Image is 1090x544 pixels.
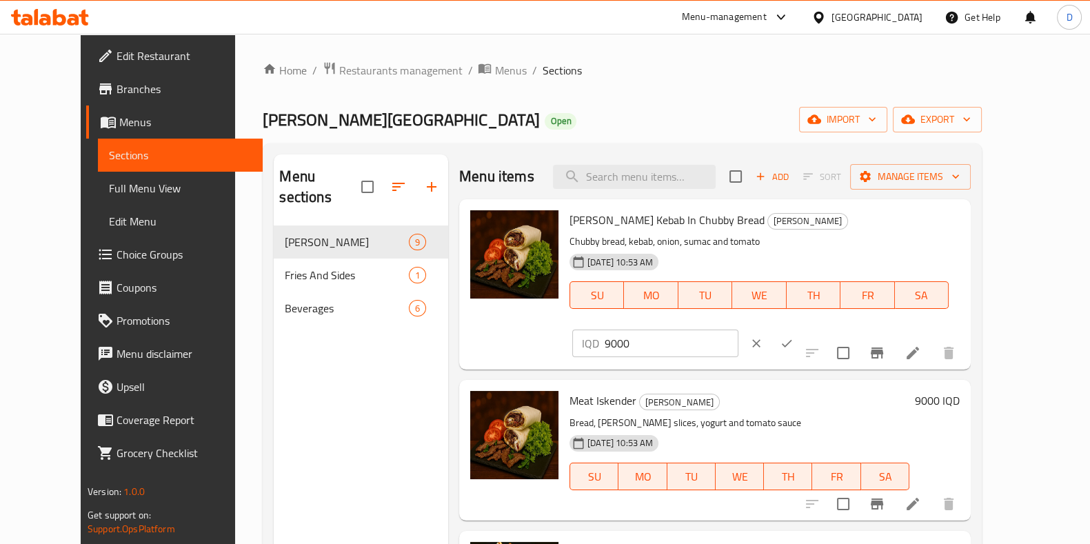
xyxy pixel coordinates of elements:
li: / [532,62,536,79]
div: Fries And Sides1 [274,259,448,292]
button: FR [840,281,894,309]
span: MO [629,285,672,305]
a: Branches [86,72,263,105]
span: Beverages [285,300,409,316]
span: TU [673,467,710,487]
button: delete [932,487,965,521]
a: Edit menu item [905,345,921,361]
span: import [810,111,876,128]
button: Branch-specific-item [860,487,894,521]
button: MO [624,281,678,309]
span: Sections [542,62,581,79]
span: 1.0.0 [123,483,145,501]
span: [PERSON_NAME] [285,234,409,250]
button: import [799,107,887,132]
span: [PERSON_NAME] [768,213,847,229]
span: [PERSON_NAME][GEOGRAPHIC_DATA] [263,104,539,135]
a: Edit Menu [98,205,263,238]
span: Menu disclaimer [117,345,252,362]
span: TH [792,285,835,305]
input: search [553,165,716,189]
div: Doner [285,234,409,250]
div: items [409,267,426,283]
a: Home [263,62,307,79]
span: MO [624,467,661,487]
button: TU [678,281,732,309]
span: Sections [109,147,252,163]
span: 1 [410,269,425,282]
button: clear [741,328,771,359]
button: TH [764,463,812,490]
span: Add item [750,166,794,188]
button: WE [732,281,786,309]
span: SU [576,467,613,487]
p: Bread, [PERSON_NAME] slices, yogurt and tomato sauce [569,414,909,432]
img: Meat Iskender [470,391,558,479]
span: Restaurants management [339,62,462,79]
span: Edit Menu [109,213,252,230]
span: [PERSON_NAME] [640,394,719,410]
span: WE [721,467,758,487]
span: Fries And Sides [285,267,409,283]
nav: Menu sections [274,220,448,330]
button: Branch-specific-item [860,336,894,370]
span: Branches [117,81,252,97]
span: Select all sections [353,172,382,201]
a: Promotions [86,304,263,337]
span: Get support on: [88,506,151,524]
span: SA [867,467,904,487]
span: [PERSON_NAME] Kebab In Chubby Bread [569,210,765,230]
span: Coverage Report [117,412,252,428]
button: TU [667,463,716,490]
span: Open [545,115,576,127]
span: Promotions [117,312,252,329]
nav: breadcrumb [263,61,982,79]
a: Coverage Report [86,403,263,436]
img: Doner Kebab In Chubby Bread [470,210,558,299]
a: Coupons [86,271,263,304]
span: 6 [410,302,425,315]
div: Open [545,113,576,130]
span: Menus [494,62,526,79]
span: FR [846,285,889,305]
a: Upsell [86,370,263,403]
span: Coupons [117,279,252,296]
a: Sections [98,139,263,172]
button: TH [787,281,840,309]
a: Menu disclaimer [86,337,263,370]
button: delete [932,336,965,370]
button: Add section [415,170,448,203]
div: items [409,234,426,250]
p: Chubby bread, kebab, onion, sumac and tomato [569,233,949,250]
div: Beverages6 [274,292,448,325]
button: SU [569,463,618,490]
h6: 9000 IQD [915,391,960,410]
span: 9 [410,236,425,249]
button: Manage items [850,164,971,190]
span: [DATE] 10:53 AM [582,436,658,450]
button: Add [750,166,794,188]
span: Sort sections [382,170,415,203]
a: Full Menu View [98,172,263,205]
div: items [409,300,426,316]
span: TH [769,467,807,487]
button: SA [895,281,949,309]
a: Menus [478,61,526,79]
button: SA [861,463,909,490]
span: export [904,111,971,128]
button: export [893,107,982,132]
input: Please enter price [605,330,738,357]
span: Edit Restaurant [117,48,252,64]
span: Meat Iskender [569,390,636,411]
li: / [312,62,317,79]
span: D [1066,10,1072,25]
p: IQD [582,335,599,352]
div: Doner [767,213,848,230]
button: WE [716,463,764,490]
span: Select section first [794,166,850,188]
div: Doner [639,394,720,410]
span: Full Menu View [109,180,252,197]
div: [PERSON_NAME]9 [274,225,448,259]
a: Grocery Checklist [86,436,263,470]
